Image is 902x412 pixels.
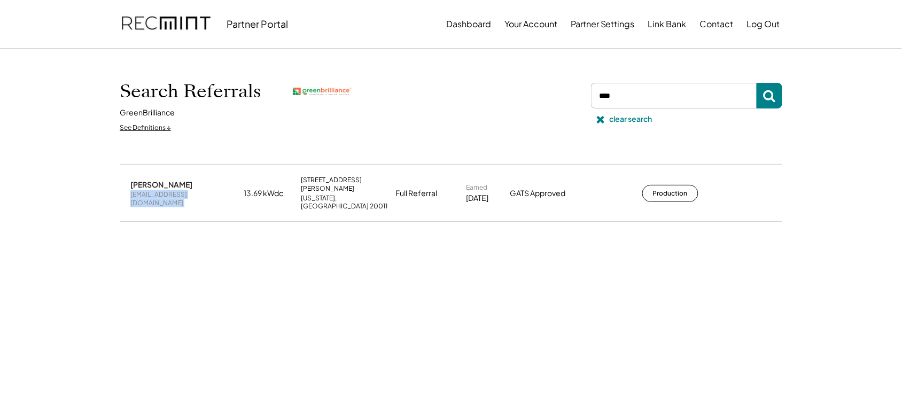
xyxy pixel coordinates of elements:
div: v 4.0.25 [30,17,52,26]
img: website_grey.svg [17,28,26,36]
img: recmint-logotype%403x.png [122,6,211,42]
img: tab_domain_overview_orange.svg [29,62,37,71]
img: tab_keywords_by_traffic_grey.svg [106,62,115,71]
div: GreenBrilliance [120,107,175,118]
div: Domain Overview [41,63,96,70]
button: Dashboard [446,13,491,35]
div: [PERSON_NAME] [130,180,192,189]
img: greenbrilliance.png [293,88,352,96]
div: [EMAIL_ADDRESS][DOMAIN_NAME] [130,190,237,207]
div: Domain: [DOMAIN_NAME] [28,28,118,36]
div: Earned [466,183,487,192]
div: [DATE] [466,193,488,204]
div: See Definitions ↓ [120,123,171,133]
div: GATS Approved [510,188,590,199]
div: Keywords by Traffic [118,63,180,70]
div: [STREET_ADDRESS][PERSON_NAME] [301,176,389,192]
div: 13.69 kWdc [244,188,294,199]
h1: Search Referrals [120,80,261,103]
button: Contact [700,13,734,35]
button: Log Out [747,13,780,35]
div: Full Referral [395,188,437,199]
div: [US_STATE], [GEOGRAPHIC_DATA] 20011 [301,194,389,211]
button: Partner Settings [571,13,635,35]
button: Production [642,185,698,202]
button: Your Account [504,13,557,35]
div: Partner Portal [227,18,288,30]
div: clear search [610,114,652,125]
img: logo_orange.svg [17,17,26,26]
button: Link Bank [648,13,687,35]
